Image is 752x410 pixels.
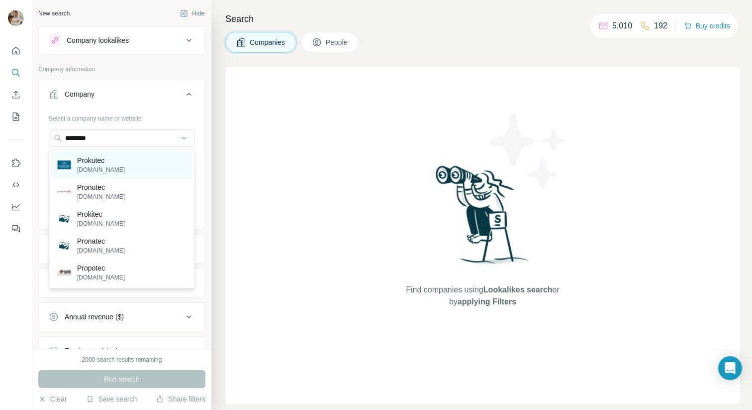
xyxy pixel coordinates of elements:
[67,35,129,45] div: Company lookalikes
[65,89,94,99] div: Company
[39,28,205,52] button: Company lookalikes
[8,154,24,172] button: Use Surfe on LinkedIn
[82,355,162,364] div: 2000 search results remaining
[458,297,516,306] span: applying Filters
[39,339,205,363] button: Employees (size)
[77,165,125,174] p: [DOMAIN_NAME]
[77,192,125,201] p: [DOMAIN_NAME]
[77,182,125,192] p: Pronutec
[86,394,137,404] button: Save search
[77,155,125,165] p: Prokutec
[77,209,125,219] p: Prokitec
[38,65,205,74] p: Company information
[403,284,562,308] span: Find companies using or by
[57,185,71,199] img: Pronutec
[57,239,71,253] img: Pronatec
[39,305,205,329] button: Annual revenue ($)
[65,312,124,322] div: Annual revenue ($)
[8,86,24,104] button: Enrich CSV
[77,219,125,228] p: [DOMAIN_NAME]
[326,37,349,47] span: People
[8,176,24,194] button: Use Surfe API
[684,19,730,33] button: Buy credits
[77,246,125,255] p: [DOMAIN_NAME]
[38,9,70,18] div: New search
[8,198,24,216] button: Dashboard
[483,285,553,294] span: Lookalikes search
[225,12,740,26] h4: Search
[8,220,24,238] button: Feedback
[8,108,24,126] button: My lists
[718,356,742,380] div: Open Intercom Messenger
[431,163,535,274] img: Surfe Illustration - Woman searching with binoculars
[483,107,572,196] img: Surfe Illustration - Stars
[39,237,205,261] button: Industry
[77,263,125,273] p: Propotec
[77,236,125,246] p: Pronatec
[65,346,118,356] div: Employees (size)
[57,269,71,275] img: Propotec
[654,20,667,32] p: 192
[8,64,24,82] button: Search
[156,394,205,404] button: Share filters
[38,394,67,404] button: Clear
[8,42,24,60] button: Quick start
[57,158,71,172] img: Prokutec
[612,20,632,32] p: 5,010
[8,10,24,26] img: Avatar
[57,212,71,226] img: Prokitec
[250,37,286,47] span: Companies
[39,82,205,110] button: Company
[49,110,195,123] div: Select a company name or website
[77,273,125,282] p: [DOMAIN_NAME]
[173,6,211,21] button: Hide
[39,271,205,295] button: HQ location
